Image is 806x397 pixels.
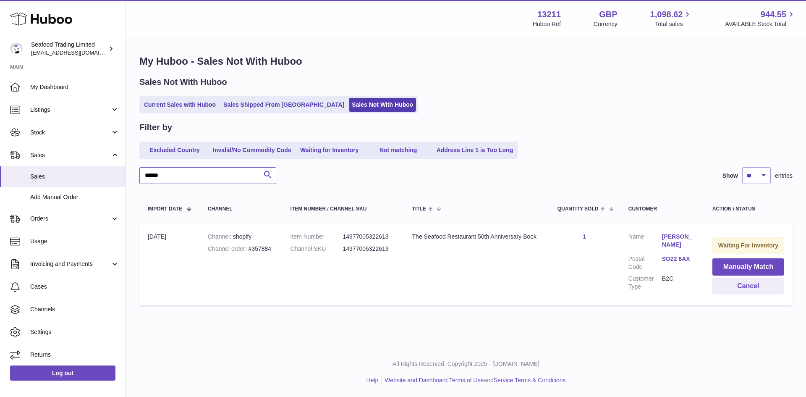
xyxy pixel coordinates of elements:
[718,242,778,249] strong: Waiting For Inventory
[30,83,119,91] span: My Dashboard
[533,20,561,28] div: Huboo Ref
[650,9,683,20] span: 1,098.62
[31,41,107,57] div: Seafood Trading Limited
[30,129,110,137] span: Stock
[210,143,294,157] a: Invalid/No Commodity Code
[722,172,738,180] label: Show
[208,245,273,253] div: #357884
[290,245,343,253] dt: Channel SKU
[775,172,793,180] span: entries
[30,305,119,313] span: Channels
[343,233,395,241] dd: 14977005322613
[494,377,566,384] a: Service Terms & Conditions
[30,151,110,159] span: Sales
[141,98,219,112] a: Current Sales with Huboo
[349,98,416,112] a: Sales Not With Huboo
[10,365,115,381] a: Log out
[30,260,110,268] span: Invoicing and Payments
[662,255,696,263] a: SO22 6AX
[662,275,696,291] dd: B2C
[139,122,172,133] h2: Filter by
[725,9,796,28] a: 944.55 AVAILABLE Stock Total
[583,233,586,240] a: 1
[599,9,617,20] strong: GBP
[30,173,119,181] span: Sales
[557,206,599,212] span: Quantity Sold
[290,233,343,241] dt: Item Number
[139,76,227,88] h2: Sales Not With Huboo
[290,206,395,212] div: Item Number / Channel SKU
[296,143,363,157] a: Waiting for Inventory
[628,233,662,251] dt: Name
[141,143,208,157] a: Excluded Country
[366,377,379,384] a: Help
[208,206,273,212] div: Channel
[594,20,618,28] div: Currency
[30,283,119,291] span: Cases
[30,106,110,114] span: Listings
[133,360,799,368] p: All Rights Reserved. Copyright 2025 - [DOMAIN_NAME]
[139,55,793,68] h1: My Huboo - Sales Not With Huboo
[628,275,662,291] dt: Customer Type
[220,98,347,112] a: Sales Shipped From [GEOGRAPHIC_DATA]
[712,278,784,295] button: Cancel
[628,255,662,271] dt: Postal Code
[30,351,119,359] span: Returns
[434,143,516,157] a: Address Line 1 is Too Long
[412,206,426,212] span: Title
[365,143,432,157] a: Not matching
[712,258,784,276] button: Manually Match
[662,233,696,249] a: [PERSON_NAME]
[712,206,784,212] div: Action / Status
[382,376,565,384] li: and
[30,193,119,201] span: Add Manual Order
[31,49,123,56] span: [EMAIL_ADDRESS][DOMAIN_NAME]
[208,233,273,241] div: shopify
[208,233,233,240] strong: Channel
[725,20,796,28] span: AVAILABLE Stock Total
[655,20,692,28] span: Total sales
[208,245,249,252] strong: Channel order
[537,9,561,20] strong: 13211
[30,237,119,245] span: Usage
[30,215,110,223] span: Orders
[385,377,484,384] a: Website and Dashboard Terms of Use
[10,42,23,55] img: online@rickstein.com
[650,9,693,28] a: 1,098.62 Total sales
[412,233,541,241] div: The Seafood Restaurant 50th Anniversary Book
[761,9,786,20] span: 944.55
[148,206,182,212] span: Import date
[628,206,696,212] div: Customer
[30,328,119,336] span: Settings
[139,224,199,305] td: [DATE]
[343,245,395,253] dd: 14977005322613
